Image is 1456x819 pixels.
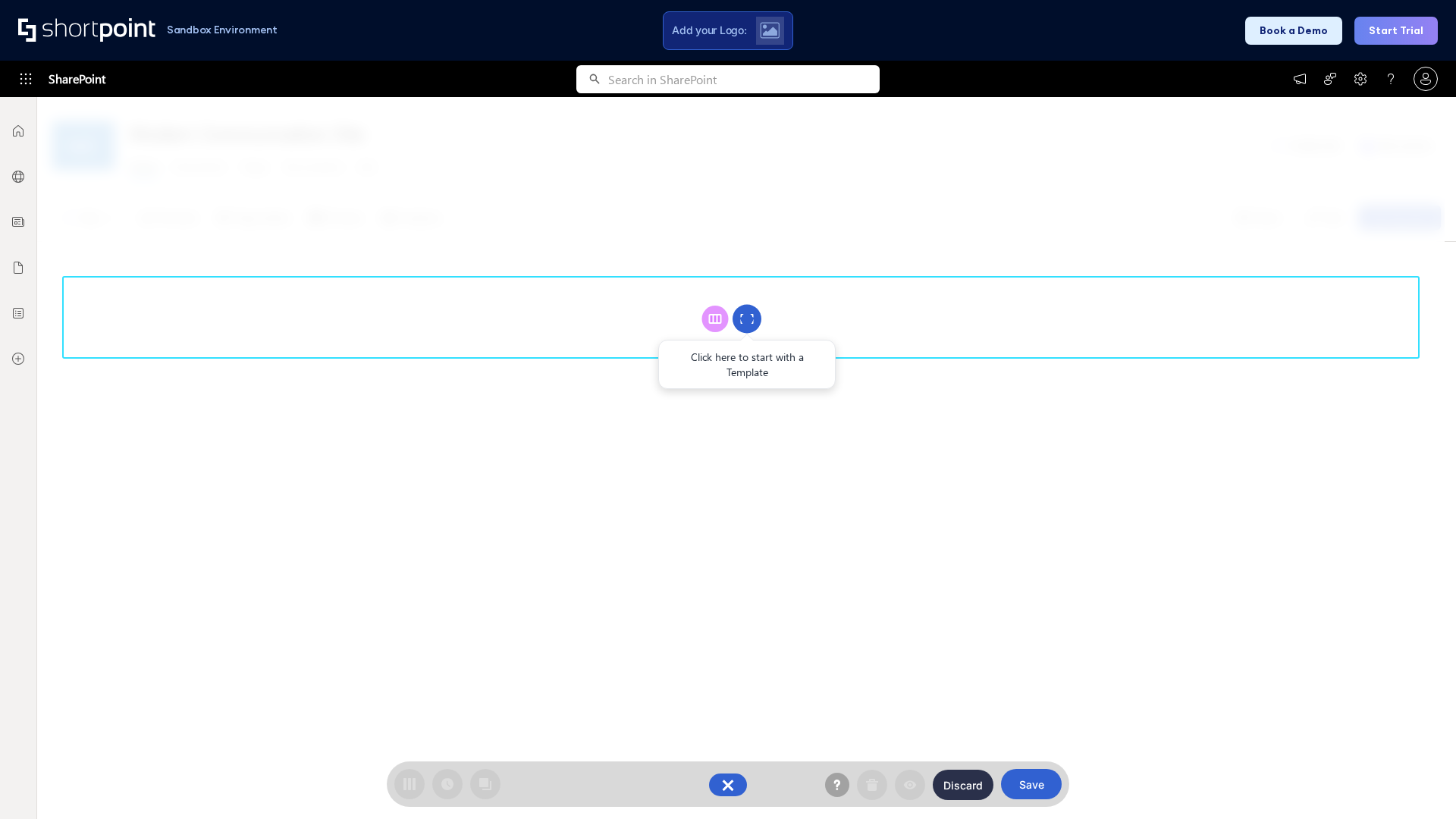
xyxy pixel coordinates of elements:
[760,22,780,39] img: Upload logo
[1354,17,1438,45] button: Start Trial
[1001,769,1062,799] button: Save
[933,770,993,800] button: Discard
[167,26,278,34] h1: Sandbox Environment
[49,61,105,97] span: SharePoint
[1245,17,1342,45] button: Book a Demo
[1380,746,1456,819] iframe: Chat Widget
[672,24,746,37] span: Add your Logo:
[608,65,880,93] input: Search in SharePoint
